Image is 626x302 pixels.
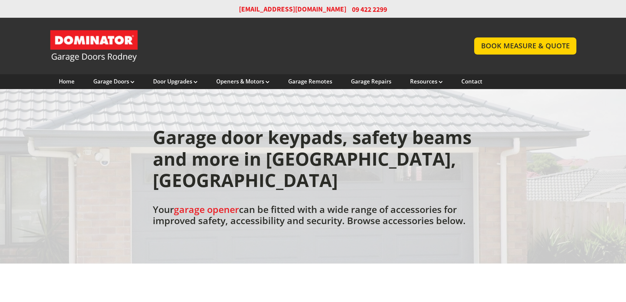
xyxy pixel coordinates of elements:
a: Garage Doors [93,78,134,85]
a: Garage Door and Secure Access Solutions homepage [50,30,461,62]
h2: Your can be fitted with a wide range of accessories for improved safety, accessibility and securi... [153,204,473,226]
a: Garage Remotes [288,78,332,85]
h1: Garage door keypads, safety beams and more in [GEOGRAPHIC_DATA], [GEOGRAPHIC_DATA] [153,127,473,191]
a: Resources [410,78,443,85]
a: [EMAIL_ADDRESS][DOMAIN_NAME] [239,5,346,14]
a: Openers & Motors [216,78,269,85]
a: garage opener [174,203,239,216]
a: Door Upgrades [153,78,197,85]
span: 09 422 2299 [352,5,387,14]
a: Home [59,78,75,85]
a: BOOK MEASURE & QUOTE [474,37,576,54]
a: Contact [461,78,482,85]
a: Garage Repairs [351,78,391,85]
